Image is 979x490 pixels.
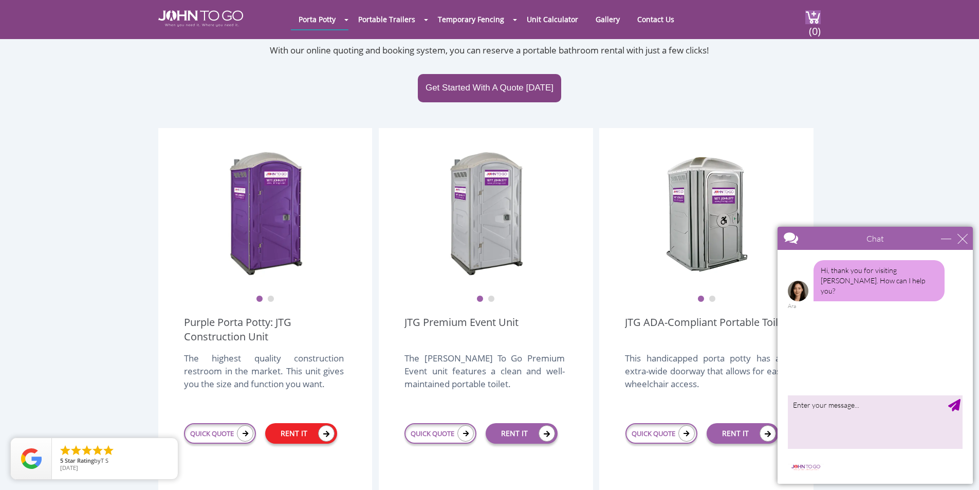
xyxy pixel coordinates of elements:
span: [DATE] [60,464,78,471]
button: 2 of 2 [267,296,274,303]
button: 2 of 2 [709,296,716,303]
a: QUICK QUOTE [404,423,476,444]
div: The [PERSON_NAME] To Go Premium Event unit features a clean and well-maintained portable toilet. [404,352,564,401]
a: Unit Calculator [519,9,586,29]
a: Purple Porta Potty: JTG Construction Unit [184,315,346,344]
a: QUICK QUOTE [184,423,256,444]
p: With our online quoting and booking system, you can reserve a portable bathroom rental with just ... [158,44,821,57]
span: 5 [60,457,63,464]
img: JOHN to go [158,10,243,27]
img: cart a [805,10,821,24]
a: RENT IT [486,423,558,444]
iframe: Live Chat Box [771,221,979,490]
img: ADA Handicapped Accessible Unit [666,149,748,277]
span: (0) [808,16,821,38]
button: 1 of 2 [476,296,484,303]
a: Contact Us [630,9,682,29]
li:  [70,444,82,457]
a: Temporary Fencing [430,9,512,29]
a: Portable Trailers [350,9,423,29]
span: T S [101,457,108,464]
img: Review Rating [21,448,42,469]
li:  [81,444,93,457]
li:  [91,444,104,457]
div: This handicapped porta potty has an extra-wide doorway that allows for easy wheelchair access. [625,352,785,401]
a: RENT IT [265,423,337,444]
button: 1 of 2 [697,296,705,303]
a: Get Started With A Quote [DATE] [418,74,561,102]
button: 1 of 2 [256,296,263,303]
li:  [59,444,71,457]
a: Porta Potty [291,9,343,29]
a: RENT IT [707,423,779,444]
a: JTG Premium Event Unit [404,315,519,344]
a: QUICK QUOTE [625,423,697,444]
span: by [60,458,170,465]
a: JTG ADA-Compliant Portable Toilet [625,315,787,344]
a: Gallery [588,9,627,29]
div: The highest quality construction restroom in the market. This unit gives you the size and functio... [184,352,344,401]
span: Star Rating [65,457,94,464]
li:  [102,444,115,457]
button: 2 of 2 [488,296,495,303]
